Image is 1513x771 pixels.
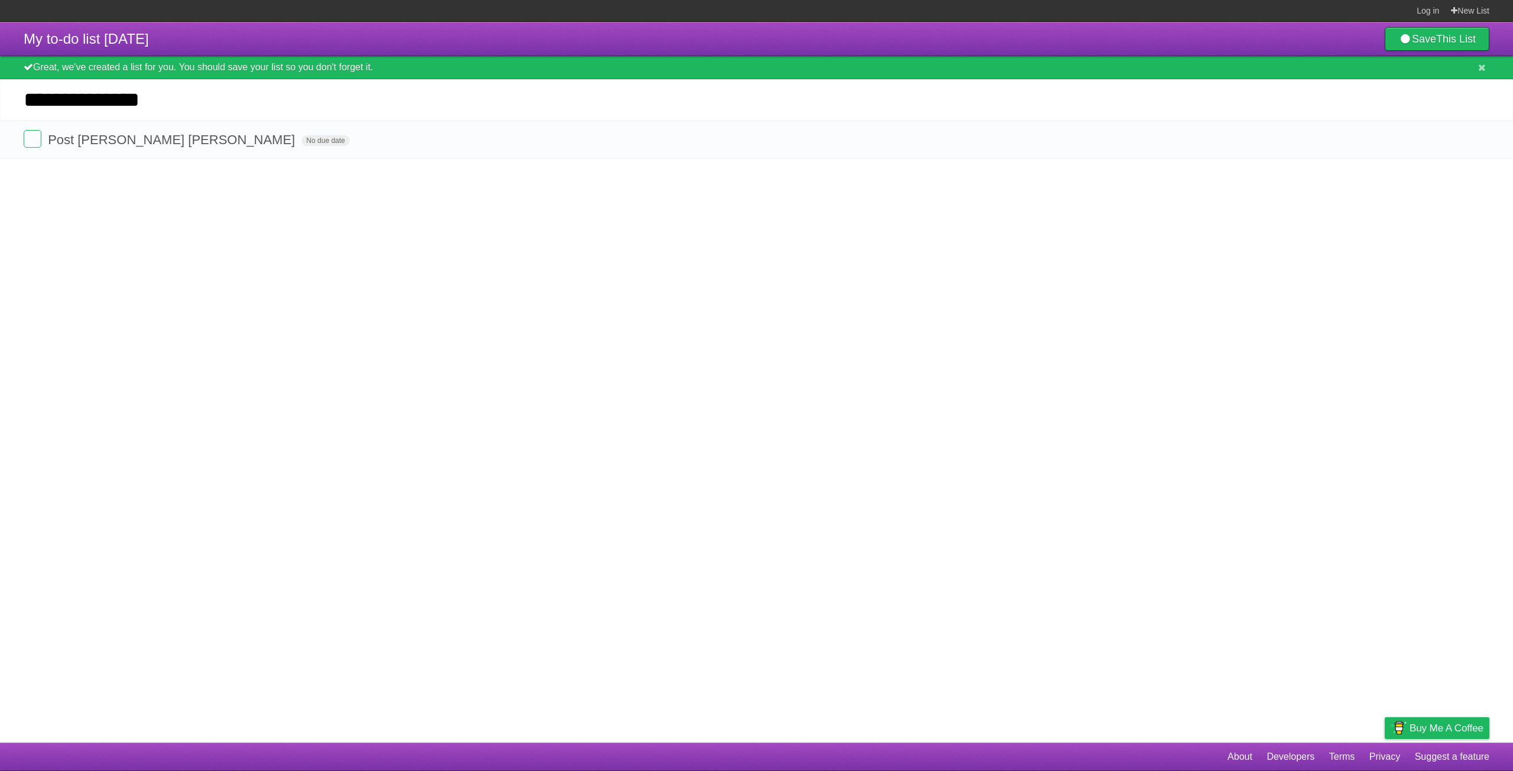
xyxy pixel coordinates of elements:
[1385,27,1489,51] a: SaveThis List
[1267,746,1314,768] a: Developers
[301,135,349,146] span: No due date
[1369,746,1400,768] a: Privacy
[1436,33,1476,45] b: This List
[24,31,149,47] span: My to-do list [DATE]
[24,130,41,148] label: Done
[1385,717,1489,739] a: Buy me a coffee
[1391,718,1407,738] img: Buy me a coffee
[1329,746,1355,768] a: Terms
[48,132,298,147] span: Post [PERSON_NAME] [PERSON_NAME]
[1415,746,1489,768] a: Suggest a feature
[1228,746,1252,768] a: About
[1410,718,1483,739] span: Buy me a coffee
